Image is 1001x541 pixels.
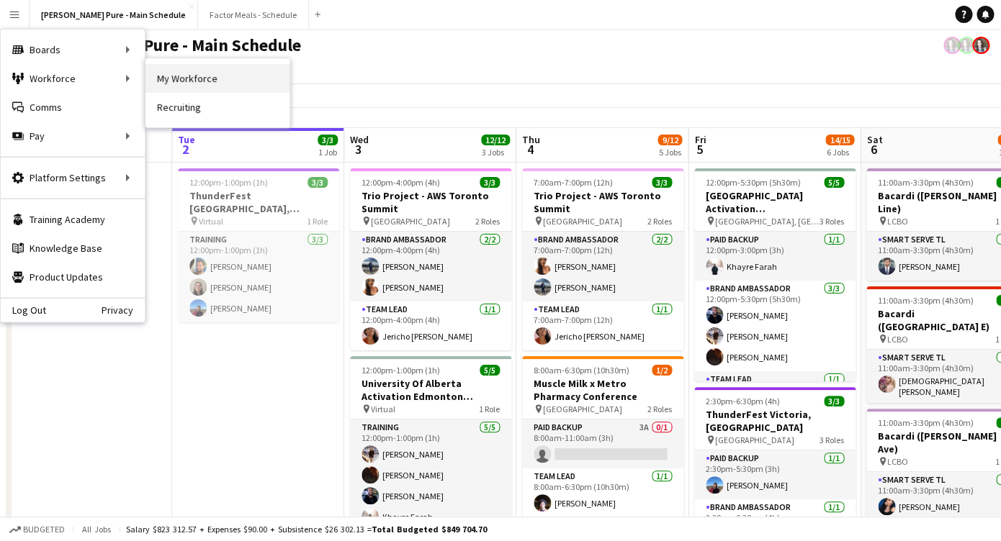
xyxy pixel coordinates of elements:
[480,177,500,188] span: 3/3
[715,435,794,445] span: [GEOGRAPHIC_DATA]
[866,133,882,146] span: Sat
[543,404,622,414] span: [GEOGRAPHIC_DATA]
[481,135,510,145] span: 12/12
[1,163,145,192] div: Platform Settings
[694,371,856,420] app-card-role: Team Lead1/1
[694,168,856,381] app-job-card: 12:00pm-5:30pm (5h30m)5/5[GEOGRAPHIC_DATA] Activation [GEOGRAPHIC_DATA] [GEOGRAPHIC_DATA], [GEOGR...
[522,301,683,350] app-card-role: Team Lead1/17:00am-7:00pm (12h)Jericho [PERSON_NAME]
[79,524,114,535] span: All jobs
[7,522,67,537] button: Budgeted
[475,216,500,227] span: 2 Roles
[972,37,989,54] app-user-avatar: Ashleigh Rains
[178,232,339,322] app-card-role: Training3/312:00pm-1:00pm (1h)[PERSON_NAME][PERSON_NAME][PERSON_NAME]
[482,147,509,158] div: 3 Jobs
[715,216,820,227] span: [GEOGRAPHIC_DATA], [GEOGRAPHIC_DATA]
[102,304,145,316] a: Privacy
[943,37,961,54] app-user-avatar: Ashleigh Rains
[350,232,511,301] app-card-role: Brand Ambassador2/212:00pm-4:00pm (4h)[PERSON_NAME][PERSON_NAME]
[189,177,268,188] span: 12:00pm-1:00pm (1h)
[1,304,46,316] a: Log Out
[534,365,629,376] span: 8:00am-6:30pm (10h30m)
[1,234,145,263] a: Knowledge Base
[652,177,672,188] span: 3/3
[1,93,145,122] a: Comms
[522,168,683,350] app-job-card: 7:00am-7:00pm (12h)3/3Trio Project - AWS Toronto Summit [GEOGRAPHIC_DATA]2 RolesBrand Ambassador2...
[522,356,683,517] app-job-card: 8:00am-6:30pm (10h30m)1/2Muscle Milk x Metro Pharmacy Conference [GEOGRAPHIC_DATA]2 RolesPaid Bac...
[694,408,856,434] h3: ThunderFest Victoria, [GEOGRAPHIC_DATA]
[522,133,540,146] span: Thu
[543,216,622,227] span: [GEOGRAPHIC_DATA]
[307,216,328,227] span: 1 Role
[887,456,908,467] span: LCBO
[694,189,856,215] h3: [GEOGRAPHIC_DATA] Activation [GEOGRAPHIC_DATA]
[825,135,854,145] span: 14/15
[878,177,974,188] span: 11:00am-3:30pm (4h30m)
[824,396,844,406] span: 3/3
[350,189,511,215] h3: Trio Project - AWS Toronto Summit
[318,135,338,145] span: 3/3
[706,396,780,406] span: 2:30pm-6:30pm (4h)
[1,205,145,234] a: Training Academy
[694,232,856,281] app-card-role: Paid Backup1/112:00pm-3:00pm (3h)Khayre Farah
[350,168,511,350] app-job-card: 12:00pm-4:00pm (4h)3/3Trio Project - AWS Toronto Summit [GEOGRAPHIC_DATA]2 RolesBrand Ambassador2...
[362,177,440,188] span: 12:00pm-4:00pm (4h)
[479,404,500,414] span: 1 Role
[350,133,369,146] span: Wed
[30,1,198,29] button: [PERSON_NAME] Pure - Main Schedule
[350,301,511,350] app-card-role: Team Lead1/112:00pm-4:00pm (4h)Jericho [PERSON_NAME]
[350,377,511,403] h3: University Of Alberta Activation Edmonton Training
[318,147,337,158] div: 1 Job
[178,133,195,146] span: Tue
[308,177,328,188] span: 3/3
[522,377,683,403] h3: Muscle Milk x Metro Pharmacy Conference
[126,524,487,535] div: Salary $823 312.57 + Expenses $90.00 + Subsistence $26 302.13 =
[692,141,706,158] span: 5
[522,419,683,468] app-card-role: Paid Backup3A0/18:00am-11:00am (3h)
[348,141,369,158] span: 3
[652,365,672,376] span: 1/2
[522,189,683,215] h3: Trio Project - AWS Toronto Summit
[520,141,540,158] span: 4
[199,216,223,227] span: Virtual
[178,168,339,322] app-job-card: 12:00pm-1:00pm (1h)3/3ThunderFest [GEOGRAPHIC_DATA], [GEOGRAPHIC_DATA] Training Virtual1 RoleTrai...
[522,468,683,517] app-card-role: Team Lead1/18:00am-6:30pm (10h30m)[PERSON_NAME]
[371,216,450,227] span: [GEOGRAPHIC_DATA]
[145,64,289,93] a: My Workforce
[647,404,672,414] span: 2 Roles
[1,35,145,64] div: Boards
[647,216,672,227] span: 2 Roles
[878,417,974,428] span: 11:00am-3:30pm (4h30m)
[178,189,339,215] h3: ThunderFest [GEOGRAPHIC_DATA], [GEOGRAPHIC_DATA] Training
[820,435,844,445] span: 3 Roles
[176,141,195,158] span: 2
[372,524,487,535] span: Total Budgeted $849 704.70
[887,216,908,227] span: LCBO
[480,365,500,376] span: 5/5
[198,1,309,29] button: Factor Meals - Schedule
[534,177,613,188] span: 7:00am-7:00pm (12h)
[23,524,65,535] span: Budgeted
[371,404,395,414] span: Virtual
[864,141,882,158] span: 6
[820,216,844,227] span: 3 Roles
[12,35,301,56] h1: [PERSON_NAME] Pure - Main Schedule
[145,93,289,122] a: Recruiting
[1,263,145,291] a: Product Updates
[694,450,856,499] app-card-role: Paid Backup1/12:30pm-5:30pm (3h)[PERSON_NAME]
[887,334,908,345] span: LCBO
[878,295,974,306] span: 11:00am-3:30pm (4h30m)
[657,135,682,145] span: 9/12
[826,147,853,158] div: 6 Jobs
[958,37,975,54] app-user-avatar: Ashleigh Rains
[522,232,683,301] app-card-role: Brand Ambassador2/27:00am-7:00pm (12h)[PERSON_NAME][PERSON_NAME]
[824,177,844,188] span: 5/5
[694,281,856,371] app-card-role: Brand Ambassador3/312:00pm-5:30pm (5h30m)[PERSON_NAME][PERSON_NAME][PERSON_NAME]
[706,177,801,188] span: 12:00pm-5:30pm (5h30m)
[362,365,440,376] span: 12:00pm-1:00pm (1h)
[658,147,681,158] div: 5 Jobs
